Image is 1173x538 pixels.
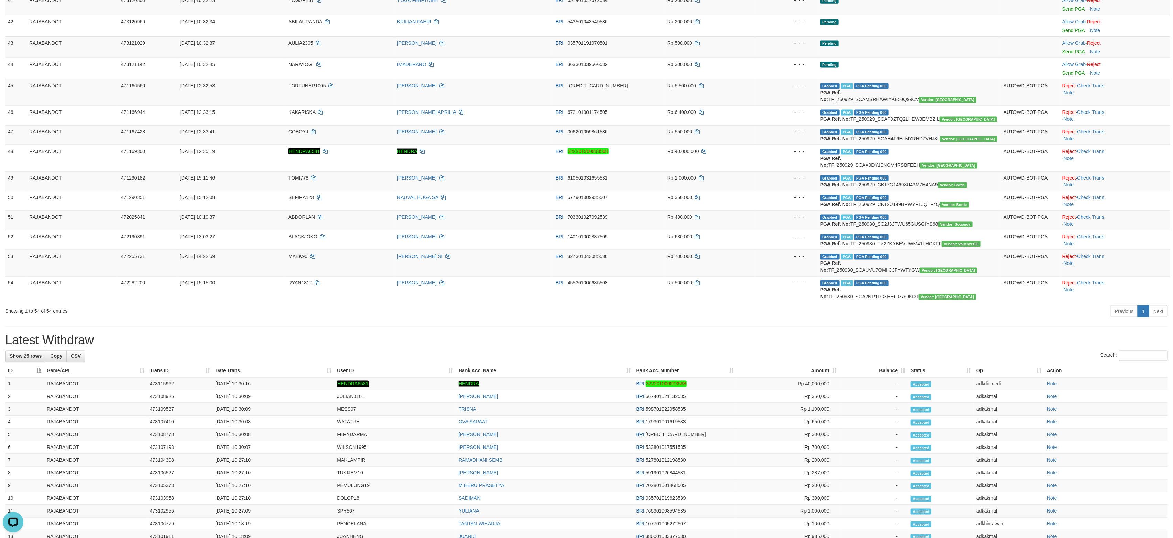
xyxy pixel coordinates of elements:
[568,148,609,154] em: 322201000003568
[288,62,314,67] span: NARAYOGI
[568,40,608,46] span: Copy 035701191970501 to clipboard
[667,149,699,154] span: Rp 40.000.000
[1047,445,1057,450] a: Note
[974,365,1044,377] th: Op: activate to sort column ascending
[1001,250,1060,276] td: AUTOWD-BOT-PGA
[759,194,815,201] div: - - -
[1001,145,1060,171] td: AUTOWD-BOT-PGA
[1062,19,1087,24] span: ·
[667,234,692,239] span: Rp 630.000
[759,40,815,46] div: - - -
[818,106,1001,125] td: TF_250929_SCAP9ZTQ2LHEW3EMBZIL
[26,58,118,79] td: RAJABANDOT
[1062,195,1076,200] a: Reject
[1062,254,1076,259] a: Reject
[5,58,26,79] td: 44
[1090,28,1100,33] a: Note
[938,222,973,227] span: Vendor URL: https://secure2.1velocity.biz
[1077,195,1105,200] a: Check Trans
[1047,470,1057,476] a: Note
[820,110,840,116] span: Grabbed
[818,230,1001,250] td: TF_250930_TX2ZKYBEVUWM41LHQKFF
[1110,305,1138,317] a: Previous
[1077,109,1105,115] a: Check Trans
[26,15,118,36] td: RAJABANDOT
[1060,191,1170,211] td: · ·
[459,470,498,476] a: [PERSON_NAME]
[1062,19,1086,24] a: Allow Grab
[556,40,563,46] span: BRI
[121,175,145,181] span: 471290182
[180,109,215,115] span: [DATE] 12:33:15
[820,136,850,141] b: PGA Ref. No:
[121,195,145,200] span: 471290351
[26,145,118,171] td: RAJABANDOT
[1077,214,1105,220] a: Check Trans
[818,145,1001,171] td: TF_250929_SCAX0DY10NGM4RSBFEEH
[288,214,315,220] span: ABDORLAN
[288,19,322,24] span: ABILAURANDA
[1062,280,1076,286] a: Reject
[820,182,850,187] b: PGA Ref. No:
[820,155,841,168] b: PGA Ref. No:
[818,191,1001,211] td: TF_250929_CK12U149BRWYPLJQTF4Q
[568,175,608,181] span: Copy 610501031655531 to clipboard
[180,214,215,220] span: [DATE] 10:19:37
[46,351,67,362] a: Copy
[180,149,215,154] span: [DATE] 12:35:19
[121,109,145,115] span: 471166944
[667,109,696,115] span: Rp 6.400.000
[121,19,145,24] span: 473120969
[1077,83,1105,88] a: Check Trans
[121,149,145,154] span: 471169300
[1077,254,1105,259] a: Check Trans
[568,148,609,154] span: Copy 322201000003568 to clipboard
[1062,49,1085,54] a: Send PGA
[1064,155,1074,161] a: Note
[5,351,46,362] a: Show 25 rows
[556,19,563,24] span: BRI
[1060,171,1170,191] td: · ·
[820,175,840,181] span: Grabbed
[841,195,853,201] span: Marked by adkakmal
[854,110,889,116] span: PGA Pending
[940,136,997,142] span: Vendor URL: https://secure10.1velocity.biz
[288,129,308,134] span: COBOYJ
[1001,79,1060,106] td: AUTOWD-BOT-PGA
[397,195,438,200] a: NAUVAL HUGA SA
[288,175,308,181] span: TOMI778
[1060,58,1170,79] td: ·
[5,365,44,377] th: ID: activate to sort column descending
[667,214,692,220] span: Rp 400.000
[5,15,26,36] td: 42
[5,79,26,106] td: 45
[568,62,608,67] span: Copy 363301039566532 to clipboard
[1062,62,1087,67] span: ·
[818,250,1001,276] td: TF_250930_SCAUVU7OMIICJFYWTYGW
[121,129,145,134] span: 471167428
[841,149,853,155] span: Marked by adkdiomedi
[820,41,839,46] span: Pending
[397,214,437,220] a: [PERSON_NAME]
[459,394,498,399] a: [PERSON_NAME]
[459,381,479,387] em: HENDRA
[1062,109,1076,115] a: Reject
[1064,182,1074,187] a: Note
[459,407,476,412] a: TRISNA
[841,110,853,116] span: Marked by adkaldo
[820,215,840,220] span: Grabbed
[667,19,692,24] span: Rp 200.000
[5,125,26,145] td: 47
[1064,287,1074,292] a: Note
[759,233,815,240] div: - - -
[459,521,500,527] a: TANTAN WIHARJA
[1047,381,1057,387] a: Note
[1047,458,1057,463] a: Note
[50,354,62,359] span: Copy
[1001,125,1060,145] td: AUTOWD-BOT-PGA
[1077,280,1105,286] a: Check Trans
[820,195,840,201] span: Grabbed
[568,234,608,239] span: Copy 140101002837509 to clipboard
[940,117,997,122] span: Vendor URL: https://secure10.1velocity.biz
[568,214,608,220] span: Copy 703301027092539 to clipboard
